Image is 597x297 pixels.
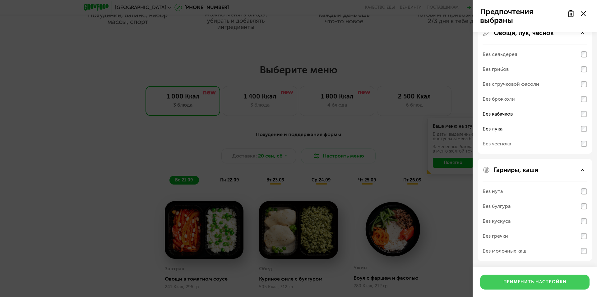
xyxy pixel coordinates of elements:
div: Без стручковой фасоли [483,80,539,88]
div: Без брокколи [483,95,515,103]
div: Без чеснока [483,140,511,148]
div: Без грибов [483,66,509,73]
div: Применить настройки [503,279,567,285]
p: Гарниры, каши [494,166,538,174]
p: Предпочтения выбраны [480,7,563,25]
div: Без молочных каш [483,247,526,255]
div: Без кускуса [483,217,511,225]
div: Без лука [483,125,502,133]
p: Овощи, лук, чеснок [494,29,554,37]
div: Без гречки [483,232,508,240]
div: Без сельдерея [483,51,517,58]
div: Без нута [483,188,503,195]
button: Применить настройки [480,275,590,290]
div: Без кабачков [483,110,513,118]
div: Без булгура [483,203,511,210]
